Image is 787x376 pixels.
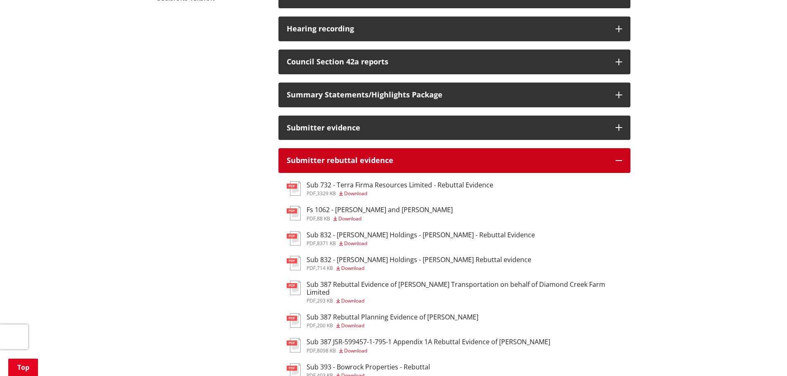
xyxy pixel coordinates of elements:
[278,116,630,140] button: Submitter evidence
[278,50,630,74] button: Council Section 42a reports
[287,181,301,196] img: document-pdf.svg
[278,148,630,173] button: Submitter rebuttal evidence
[287,281,301,295] img: document-pdf.svg
[287,281,622,303] a: Sub 387 Rebuttal Evidence of [PERSON_NAME] Transportation on behalf of Diamond Creek Farm Limited...
[307,313,478,321] h3: Sub 387 Rebuttal Planning Evidence of [PERSON_NAME]
[307,363,430,371] h3: Sub 393 - Bowrock Properties - Rebuttal
[749,341,779,371] iframe: Messenger Launcher
[307,190,316,197] span: pdf
[287,256,531,271] a: Sub 832 - [PERSON_NAME] Holdings - [PERSON_NAME] Rebuttal evidence pdf,714 KB Download
[317,265,333,272] span: 714 KB
[287,156,607,165] h3: Submitter rebuttal evidence
[344,190,367,197] span: Download
[287,124,607,132] h3: Submitter evidence
[307,256,531,264] h3: Sub 832 - [PERSON_NAME] Holdings - [PERSON_NAME] Rebuttal evidence
[287,338,301,352] img: document-pdf.svg
[287,25,607,33] div: Hearing recording
[287,58,607,66] h3: Council Section 42a reports
[307,216,453,221] div: ,
[287,231,535,246] a: Sub 832 - [PERSON_NAME] Holdings - [PERSON_NAME] - Rebuttal Evidence pdf,8371 KB Download
[307,266,531,271] div: ,
[338,215,361,222] span: Download
[344,240,367,247] span: Download
[278,83,630,107] button: Summary Statements/Highlights Package
[287,206,301,220] img: document-pdf.svg
[307,206,453,214] h3: Fs 1062 - [PERSON_NAME] and [PERSON_NAME]
[307,347,316,354] span: pdf
[307,241,535,246] div: ,
[317,190,336,197] span: 3329 KB
[287,338,550,353] a: Sub 387 JSR-599457-1-795-1 Appendix 1A Rebuttal Evidence of [PERSON_NAME] pdf,8098 KB Download
[344,347,367,354] span: Download
[317,240,336,247] span: 8371 KB
[307,281,622,296] h3: Sub 387 Rebuttal Evidence of [PERSON_NAME] Transportation on behalf of Diamond Creek Farm Limited
[341,297,364,304] span: Download
[307,215,316,222] span: pdf
[287,256,301,270] img: document-pdf.svg
[307,298,622,303] div: ,
[317,322,333,329] span: 200 KB
[341,322,364,329] span: Download
[307,297,316,304] span: pdf
[317,347,336,354] span: 8098 KB
[287,313,478,328] a: Sub 387 Rebuttal Planning Evidence of [PERSON_NAME] pdf,200 KB Download
[307,348,550,353] div: ,
[287,231,301,246] img: document-pdf.svg
[278,17,630,41] button: Hearing recording
[307,231,535,239] h3: Sub 832 - [PERSON_NAME] Holdings - [PERSON_NAME] - Rebuttal Evidence
[307,240,316,247] span: pdf
[8,359,38,376] a: Top
[307,265,316,272] span: pdf
[287,206,453,221] a: Fs 1062 - [PERSON_NAME] and [PERSON_NAME] pdf,88 KB Download
[317,215,330,222] span: 88 KB
[341,265,364,272] span: Download
[307,181,493,189] h3: Sub 732 - Terra Firma Resources Limited - Rebuttal Evidence
[307,323,478,328] div: ,
[287,313,301,328] img: document-pdf.svg
[307,191,493,196] div: ,
[287,91,607,99] div: Summary Statements/Highlights Package
[317,297,333,304] span: 293 KB
[287,181,493,196] a: Sub 732 - Terra Firma Resources Limited - Rebuttal Evidence pdf,3329 KB Download
[307,322,316,329] span: pdf
[307,338,550,346] h3: Sub 387 JSR-599457-1-795-1 Appendix 1A Rebuttal Evidence of [PERSON_NAME]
